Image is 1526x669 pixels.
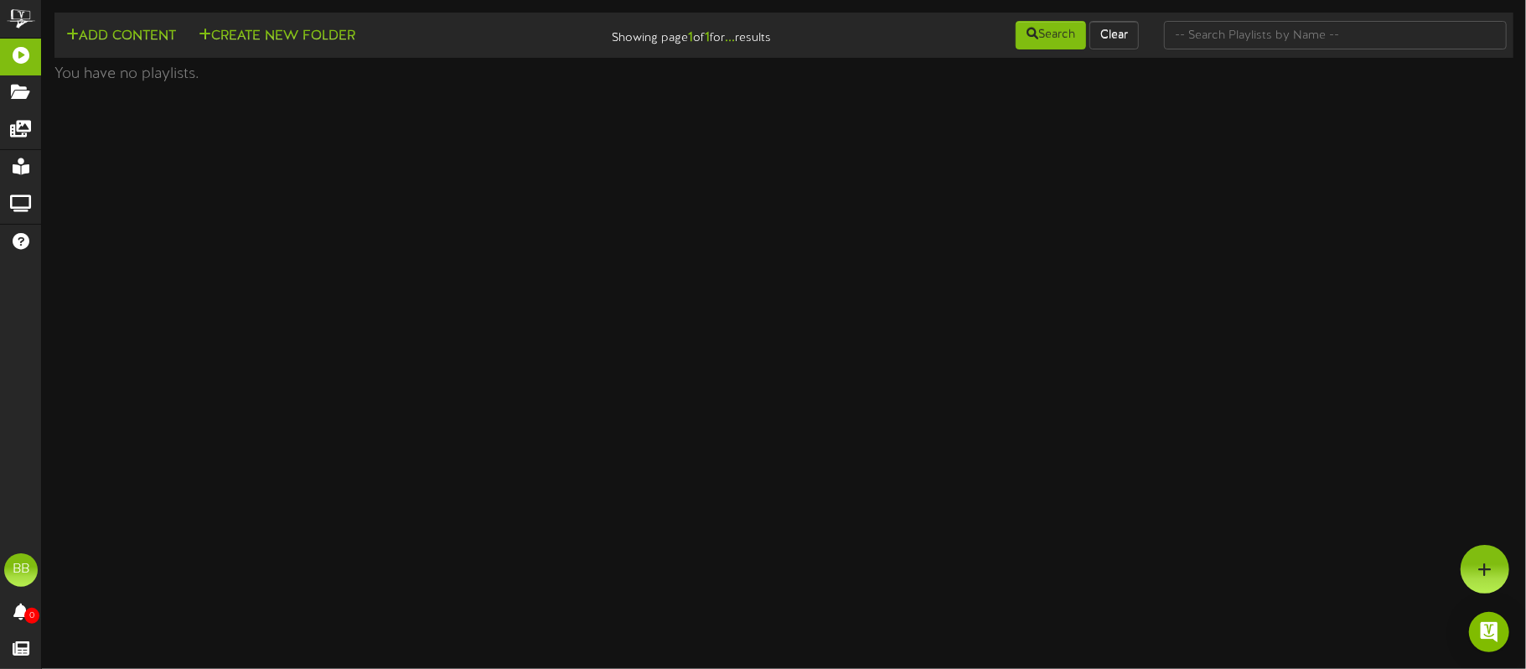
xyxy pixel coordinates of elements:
[539,19,784,48] div: Showing page of for results
[61,26,181,47] button: Add Content
[24,608,39,624] span: 0
[1089,21,1139,49] button: Clear
[1469,612,1509,652] div: Open Intercom Messenger
[1164,21,1507,49] input: -- Search Playlists by Name --
[725,30,735,45] strong: ...
[4,553,38,587] div: BB
[194,26,360,47] button: Create New Folder
[1016,21,1086,49] button: Search
[688,30,693,45] strong: 1
[54,66,1513,83] h4: You have no playlists.
[705,30,710,45] strong: 1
